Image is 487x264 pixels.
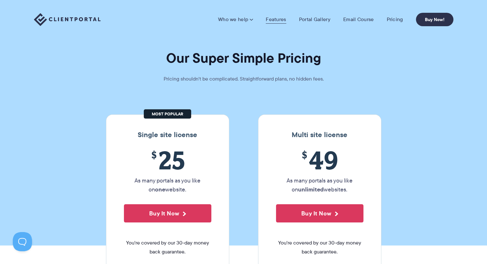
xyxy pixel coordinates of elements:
a: Pricing [386,16,403,23]
p: Pricing shouldn't be complicated. Straightforward plans, no hidden fees. [148,74,340,83]
p: As many portals as you like on websites. [276,176,363,194]
a: Features [266,16,286,23]
a: Who we help [218,16,253,23]
strong: one [155,185,165,194]
p: As many portals as you like on website. [124,176,211,194]
h3: Multi site license [265,131,375,139]
button: Buy It Now [276,204,363,222]
iframe: Toggle Customer Support [13,232,32,251]
span: You're covered by our 30-day money back guarantee. [124,238,211,256]
h3: Single site license [113,131,223,139]
a: Email Course [343,16,374,23]
span: 25 [124,145,211,175]
a: Portal Gallery [299,16,330,23]
span: 49 [276,145,363,175]
strong: unlimited [298,185,324,194]
button: Buy It Now [124,204,211,222]
a: Buy Now! [416,13,453,26]
span: You're covered by our 30-day money back guarantee. [276,238,363,256]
